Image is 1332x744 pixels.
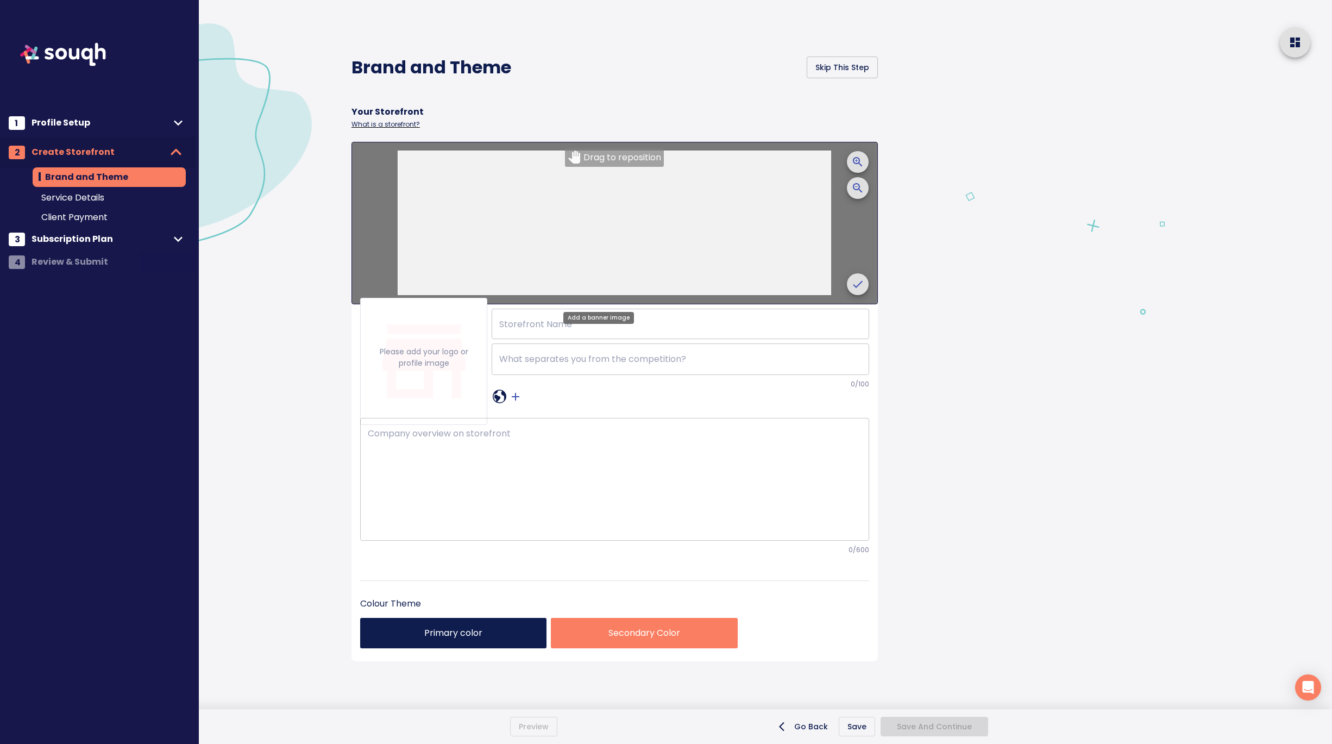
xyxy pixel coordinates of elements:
[845,175,871,201] span: crop picture
[847,273,869,295] button: edit
[41,211,177,224] span: Client Payment
[351,120,420,129] a: What is a storefront?
[351,57,511,78] h4: Brand and Theme
[851,379,869,389] p: 0 /100
[15,116,18,130] span: 1
[360,597,421,610] p: Colour Theme
[781,721,828,732] span: Go Back
[1280,27,1310,58] button: home
[32,232,169,247] span: Subscription Plan
[1295,674,1321,701] div: Open Intercom Messenger
[15,233,20,246] span: 3
[807,57,878,78] button: Skip This Step
[507,389,524,405] span: crop picture
[560,627,728,640] p: Secondary Color
[845,149,871,175] span: crop picture
[360,298,487,425] div: Add a logo or profile image
[33,167,186,187] div: Brand and Theme
[351,104,424,120] h6: Your Storefront
[847,177,869,199] button: edit
[33,209,186,226] div: Client Payment
[492,309,869,339] input: Storefront Name
[32,115,169,130] span: Profile Setup
[41,191,177,204] span: Service Details
[361,298,487,424] img: placeholder
[849,545,869,554] p: 0 /600
[777,717,832,737] button: Go Back
[32,145,165,160] span: Create Storefront
[33,189,186,207] div: Service Details
[15,146,20,159] span: 2
[41,170,177,185] span: Brand and Theme
[378,346,469,369] p: Please add your logo or profile image
[847,151,869,173] button: edit
[369,627,538,640] p: Primary color
[815,61,869,74] span: Skip This Step
[845,271,871,297] span: crop picture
